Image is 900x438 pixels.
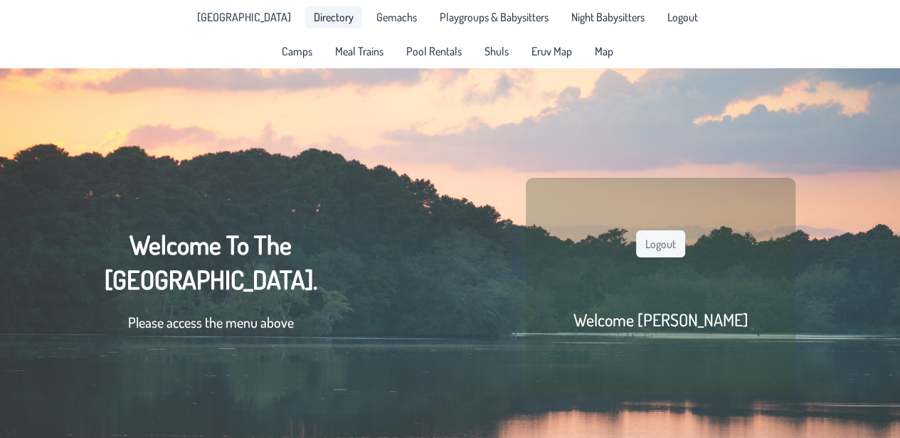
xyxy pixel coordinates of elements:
[327,40,392,63] a: Meal Trains
[368,6,425,28] a: Gemachs
[376,11,417,23] span: Gemachs
[105,311,317,333] p: Please access the menu above
[523,40,581,63] a: Eruv Map
[398,40,470,63] a: Pool Rentals
[189,6,300,28] li: Pine Lake Park
[305,6,362,28] a: Directory
[476,40,517,63] a: Shuls
[431,6,557,28] a: Playgroups & Babysitters
[667,11,698,23] span: Logout
[563,6,653,28] a: Night Babysitters
[314,11,354,23] span: Directory
[659,6,706,28] li: Logout
[595,46,613,57] span: Map
[636,230,685,257] button: Logout
[406,46,462,57] span: Pool Rentals
[485,46,509,57] span: Shuls
[440,11,549,23] span: Playgroups & Babysitters
[335,46,383,57] span: Meal Trains
[282,46,312,57] span: Camps
[586,40,622,63] a: Map
[573,309,748,331] h2: Welcome [PERSON_NAME]
[105,228,317,347] div: Welcome To The [GEOGRAPHIC_DATA].
[273,40,321,63] a: Camps
[197,11,291,23] span: [GEOGRAPHIC_DATA]
[189,6,300,28] a: [GEOGRAPHIC_DATA]
[531,46,572,57] span: Eruv Map
[571,11,645,23] span: Night Babysitters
